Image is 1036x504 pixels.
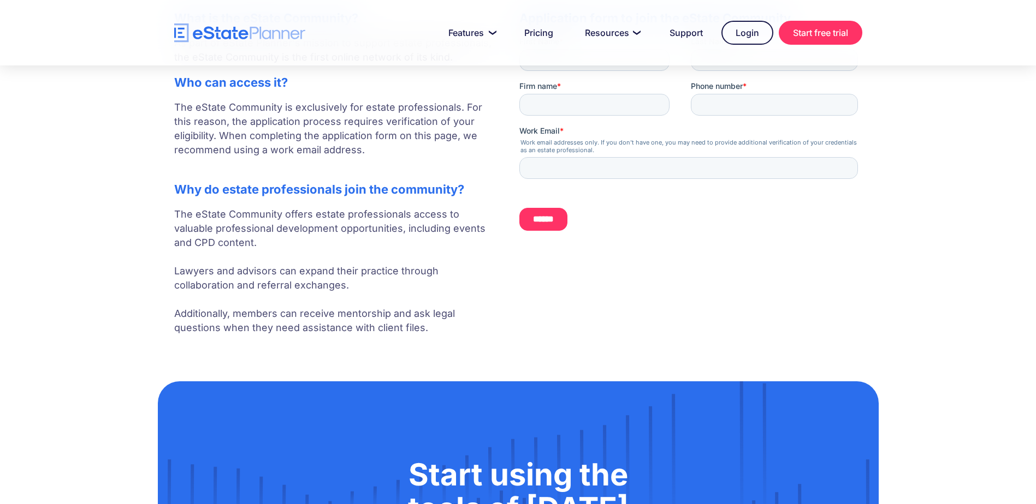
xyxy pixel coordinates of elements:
[779,21,862,45] a: Start free trial
[572,22,651,44] a: Resources
[519,36,862,240] iframe: Form 0
[174,75,498,89] h2: Who can access it?
[435,22,506,44] a: Features
[174,182,498,196] h2: Why do estate professionals join the community?
[511,22,566,44] a: Pricing
[174,100,498,171] p: The eState Community is exclusively for estate professionals. For this reason, the application pr...
[174,207,498,335] p: The eState Community offers estate professionals access to valuable professional development oppo...
[174,23,305,43] a: home
[721,21,773,45] a: Login
[656,22,716,44] a: Support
